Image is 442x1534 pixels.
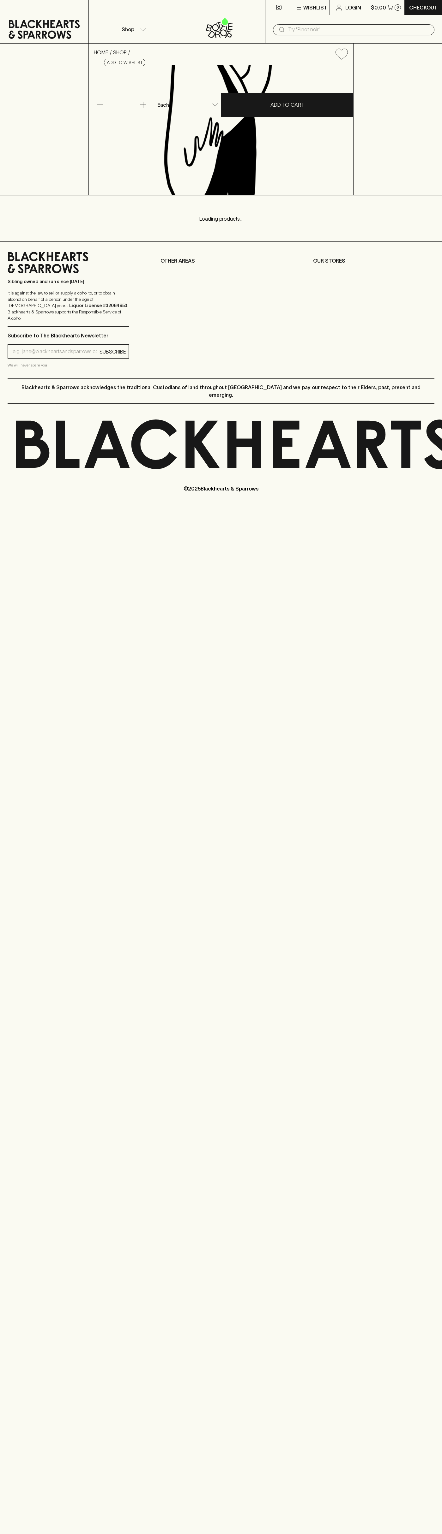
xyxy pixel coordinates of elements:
[288,25,429,35] input: Try "Pinot noir"
[97,345,129,358] button: SUBSCRIBE
[6,215,436,223] p: Loading products...
[100,348,126,355] p: SUBSCRIBE
[333,46,350,62] button: Add to wishlist
[8,362,129,368] p: We will never spam you
[313,257,434,265] p: OUR STORES
[155,98,221,111] div: Each
[157,101,169,109] p: Each
[8,278,129,285] p: Sibling owned and run since [DATE]
[69,303,127,308] strong: Liquor License #32064953
[160,257,282,265] p: OTHER AREAS
[89,15,177,43] button: Shop
[409,4,438,11] p: Checkout
[12,383,430,399] p: Blackhearts & Sparrows acknowledges the traditional Custodians of land throughout [GEOGRAPHIC_DAT...
[89,4,94,11] p: ⠀
[221,93,353,117] button: ADD TO CART
[13,347,97,357] input: e.g. jane@blackheartsandsparrows.com.au
[397,6,399,9] p: 0
[94,50,108,55] a: HOME
[8,290,129,321] p: It is against the law to sell or supply alcohol to, or to obtain alcohol on behalf of a person un...
[270,101,304,109] p: ADD TO CART
[113,50,127,55] a: SHOP
[122,26,134,33] p: Shop
[8,332,129,339] p: Subscribe to The Blackhearts Newsletter
[303,4,327,11] p: Wishlist
[345,4,361,11] p: Login
[371,4,386,11] p: $0.00
[104,59,145,66] button: Add to wishlist
[89,65,353,195] img: Indigo Mandarin Bergamot & Lemon Myrtle Soda 330ml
